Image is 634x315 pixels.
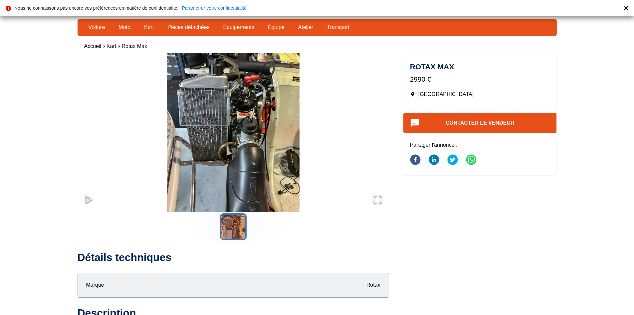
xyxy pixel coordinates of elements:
[410,141,550,149] p: Partager l'annonce :
[220,213,247,240] button: Go to Slide 1
[78,188,100,212] button: Play or Pause Slideshow
[466,150,477,170] button: whatsapp
[410,63,550,71] h1: Rotax Max
[403,113,557,133] button: Contacter le vendeur
[446,120,515,126] a: Contacter le vendeur
[322,22,354,33] a: Transport
[84,43,102,49] a: Accueil
[219,22,259,33] a: Équipements
[429,150,439,170] button: linkedin
[447,150,458,170] button: twitter
[294,22,317,33] a: Atelier
[78,281,112,289] p: Marque
[410,150,421,170] button: facebook
[410,74,550,84] p: 2990 €
[14,6,178,10] p: Nous ne connaissons pas encore vos préférences en matière de confidentialité.
[163,22,214,33] a: Pièces détachées
[106,43,116,49] a: Kart
[78,213,389,240] div: Thumbnail Navigation
[182,6,247,10] a: Paramétrer votre confidentialité
[366,188,389,212] button: Open Fullscreen
[84,22,109,33] a: Voiture
[264,22,289,33] a: Équipe
[114,22,135,33] a: Moto
[410,91,550,98] p: [GEOGRAPHIC_DATA]
[140,22,158,33] a: Kart
[121,43,147,49] a: Rotax Max
[78,251,389,264] h2: Détails techniques
[358,281,389,289] p: Rotax
[78,53,389,227] img: image
[78,53,389,212] div: Go to Slide 1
